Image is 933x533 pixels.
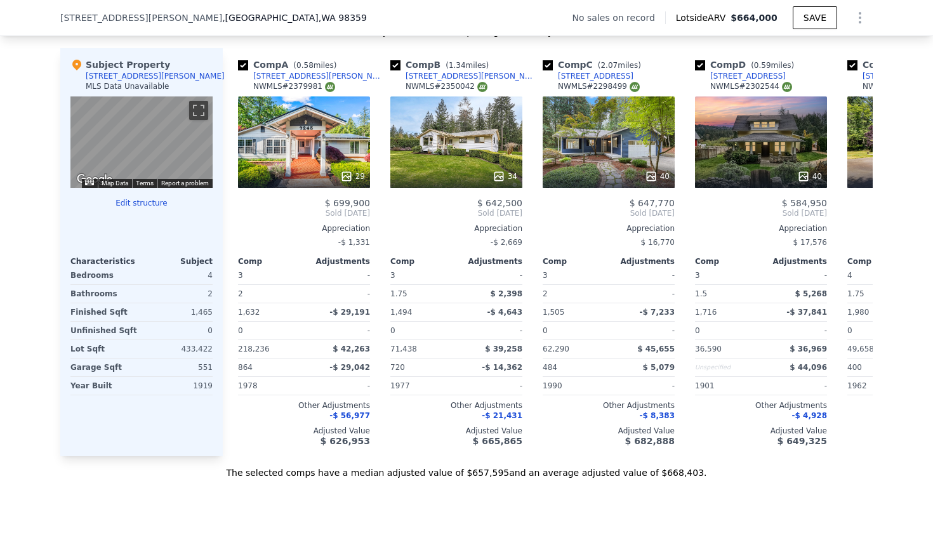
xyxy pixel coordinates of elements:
div: Other Adjustments [238,400,370,411]
a: Terms (opens in new tab) [136,180,154,187]
div: - [764,322,827,339]
div: Lot Sqft [70,340,139,358]
div: Characteristics [70,256,142,266]
span: 1,494 [390,308,412,317]
div: 1962 [847,377,911,395]
div: 40 [797,170,822,183]
span: ( miles) [593,61,646,70]
div: Appreciation [238,223,370,234]
span: $ 647,770 [630,198,675,208]
span: Sold [DATE] [695,208,827,218]
span: 4 [847,271,852,280]
span: $ 5,268 [795,289,827,298]
div: - [307,266,370,284]
div: 551 [144,359,213,376]
span: 0.58 [296,61,314,70]
span: $ 649,325 [777,436,827,446]
div: 1919 [144,377,213,395]
div: - [611,266,675,284]
div: - [307,285,370,303]
div: Comp [238,256,304,266]
span: 1,632 [238,308,260,317]
span: , [GEOGRAPHIC_DATA] [222,11,367,24]
div: - [307,322,370,339]
span: $ 39,258 [485,345,522,353]
div: Bedrooms [70,266,139,284]
div: [STREET_ADDRESS][PERSON_NAME] [86,71,225,81]
div: 1977 [390,377,454,395]
div: [STREET_ADDRESS] [558,71,633,81]
span: $ 2,398 [491,289,522,298]
div: Comp [695,256,761,266]
span: 400 [847,363,862,372]
span: $ 45,655 [637,345,675,353]
span: 62,290 [543,345,569,353]
div: 1.75 [390,285,454,303]
a: [STREET_ADDRESS] [543,71,633,81]
div: 2 [144,285,213,303]
span: 484 [543,363,557,372]
span: $ 682,888 [625,436,675,446]
span: $ 699,900 [325,198,370,208]
div: - [764,266,827,284]
div: - [307,377,370,395]
a: [STREET_ADDRESS][PERSON_NAME] [238,71,385,81]
div: 1.5 [695,285,758,303]
div: Other Adjustments [543,400,675,411]
div: Comp C [543,58,646,71]
div: Garage Sqft [70,359,139,376]
span: -$ 2,669 [491,238,522,247]
span: Sold [DATE] [543,208,675,218]
div: [STREET_ADDRESS][PERSON_NAME] [406,71,538,81]
div: Comp A [238,58,341,71]
button: Map Data [102,179,128,188]
div: 2 [238,285,301,303]
div: Adjustments [761,256,827,266]
div: 34 [493,170,517,183]
img: NWMLS Logo [782,82,792,92]
a: Report a problem [161,180,209,187]
button: Edit structure [70,198,213,208]
div: MLS Data Unavailable [86,81,169,91]
span: Sold [DATE] [238,208,370,218]
div: - [611,377,675,395]
span: 3 [390,271,395,280]
span: 0 [543,326,548,335]
span: 1,505 [543,308,564,317]
div: NWMLS # 2350042 [406,81,487,92]
div: Map [70,96,213,188]
div: Appreciation [695,223,827,234]
span: 864 [238,363,253,372]
span: ( miles) [440,61,494,70]
span: -$ 29,191 [329,308,370,317]
div: Comp B [390,58,494,71]
span: 218,236 [238,345,270,353]
div: 1.75 [847,285,911,303]
button: Show Options [847,5,873,30]
button: Keyboard shortcuts [85,180,94,185]
span: , WA 98359 [319,13,367,23]
div: Appreciation [390,223,522,234]
span: 0 [238,326,243,335]
div: NWMLS # 2302544 [710,81,792,92]
div: NWMLS # 2379981 [253,81,335,92]
div: Adjusted Value [390,426,522,436]
span: -$ 56,977 [329,411,370,420]
span: $ 626,953 [321,436,370,446]
span: 71,438 [390,345,417,353]
span: ( miles) [746,61,799,70]
div: Comp D [695,58,799,71]
div: Comp [543,256,609,266]
span: -$ 8,383 [640,411,675,420]
div: 1978 [238,377,301,395]
div: [STREET_ADDRESS][PERSON_NAME] [253,71,385,81]
span: -$ 4,928 [792,411,827,420]
div: 2 [543,285,606,303]
div: 0 [144,322,213,339]
div: Appreciation [543,223,675,234]
span: $ 642,500 [477,198,522,208]
span: -$ 4,643 [487,308,522,317]
div: Subject Property [70,58,170,71]
div: 29 [340,170,365,183]
div: - [611,322,675,339]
